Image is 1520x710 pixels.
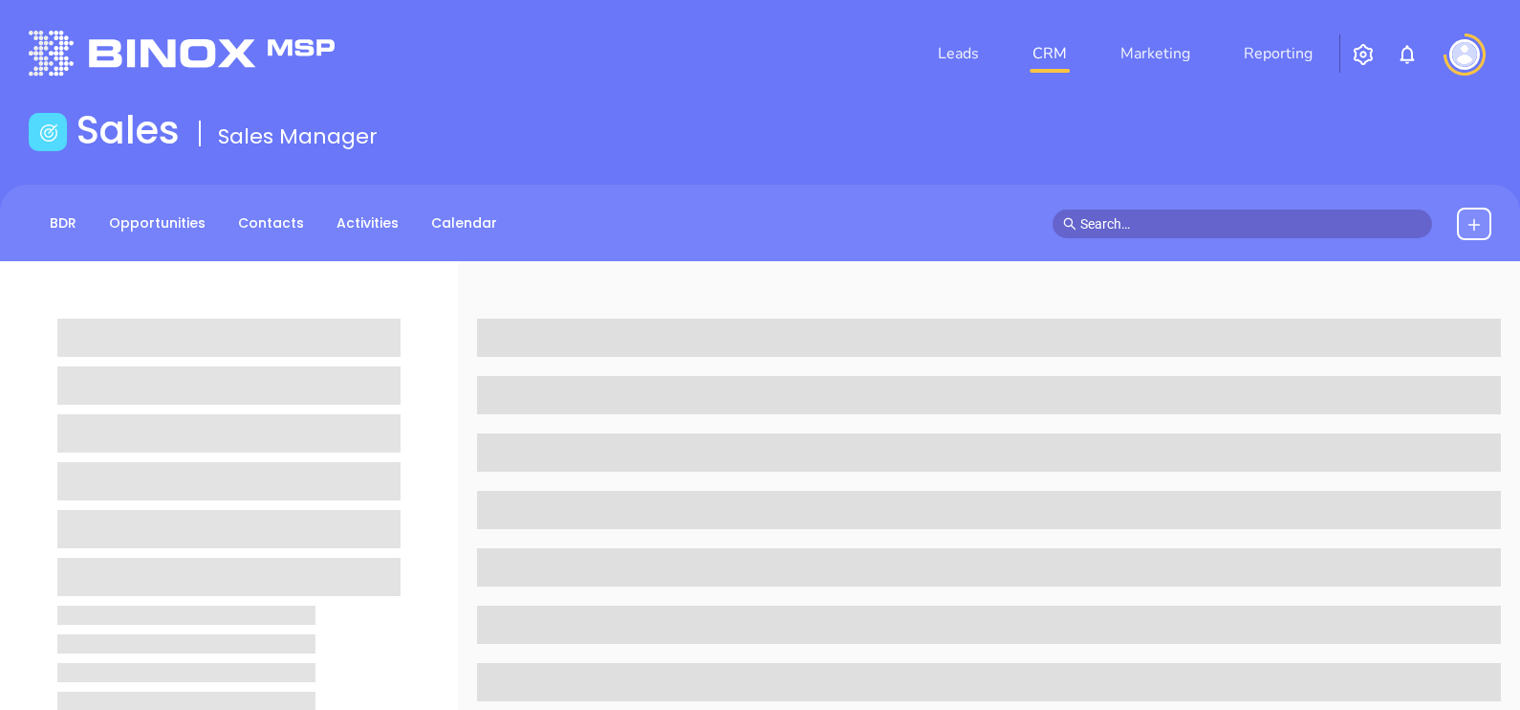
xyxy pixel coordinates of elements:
a: Activities [325,208,410,239]
img: logo [29,31,335,76]
a: Leads [930,34,987,73]
a: Contacts [227,208,315,239]
a: Reporting [1236,34,1320,73]
img: iconNotification [1396,43,1419,66]
span: search [1063,217,1076,231]
a: BDR [38,208,88,239]
h1: Sales [76,107,180,153]
a: Opportunities [98,208,217,239]
a: Calendar [420,208,509,239]
span: Sales Manager [218,122,378,151]
a: Marketing [1113,34,1198,73]
a: CRM [1025,34,1075,73]
img: user [1449,39,1480,70]
input: Search… [1080,213,1422,234]
img: iconSetting [1352,43,1375,66]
